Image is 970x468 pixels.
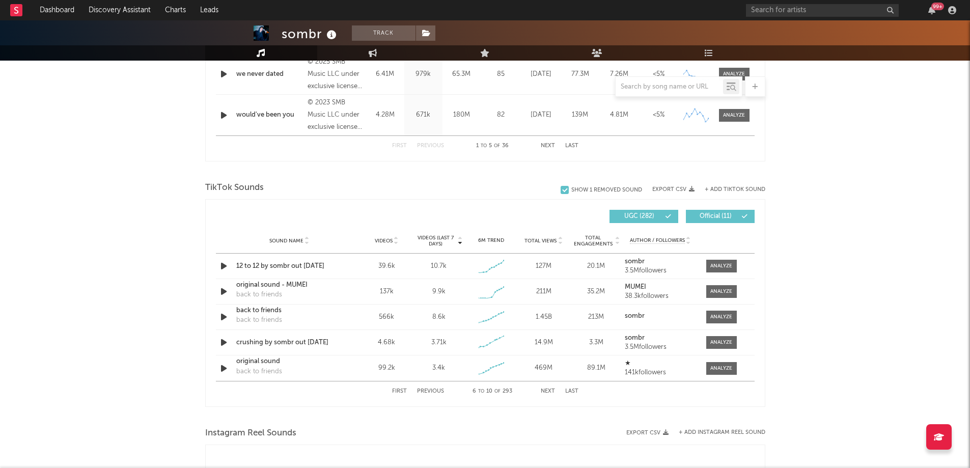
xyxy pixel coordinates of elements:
div: 82 [483,110,519,120]
div: 141k followers [625,369,696,376]
div: 211M [520,287,567,297]
div: sombr [282,25,339,42]
div: 14.9M [520,338,567,348]
span: of [494,144,500,148]
div: 3.4k [432,363,445,373]
div: 38.3k followers [625,293,696,300]
strong: sombr [625,313,645,319]
div: 10.7k [431,261,447,271]
span: Official ( 11 ) [692,213,739,219]
span: Sound Name [269,238,303,244]
a: would've been you [236,110,303,120]
span: Author / Followers [630,237,685,244]
button: + Add TikTok Sound [695,187,765,192]
button: + Add Instagram Reel Sound [679,430,765,435]
strong: MUMEI [625,284,646,290]
div: 4.28M [369,110,402,120]
div: 1.45B [520,312,567,322]
div: 127M [520,261,567,271]
div: 6M Trend [467,237,515,244]
div: 8.6k [432,312,446,322]
div: Show 1 Removed Sound [571,187,642,194]
input: Search for artists [746,4,899,17]
div: 4.68k [363,338,410,348]
span: UGC ( 282 ) [616,213,663,219]
div: + Add Instagram Reel Sound [669,430,765,435]
button: Official(11) [686,210,755,223]
div: back to friends [236,315,282,325]
a: sombr [625,258,696,265]
a: sombr [625,335,696,342]
div: 89.1M [572,363,620,373]
div: 7.26M [602,69,636,79]
a: ★ [625,360,696,367]
div: back to friends [236,367,282,377]
div: 3.3M [572,338,620,348]
button: Last [565,389,578,394]
button: Export CSV [626,430,669,436]
div: 139M [563,110,597,120]
div: 979k [407,69,440,79]
a: back to friends [236,306,343,316]
div: 85 [483,69,519,79]
a: 12 to 12 by sombr out [DATE] [236,261,343,271]
span: Total Views [524,238,557,244]
strong: sombr [625,335,645,341]
div: <5% [642,110,676,120]
input: Search by song name or URL [616,83,723,91]
button: Previous [417,143,444,149]
div: 99 + [931,3,944,10]
div: 469M [520,363,567,373]
button: Next [541,389,555,394]
button: Track [352,25,415,41]
div: © 2025 SMB Music LLC under exclusive license to Warner Records Inc. [308,56,363,93]
span: TikTok Sounds [205,182,264,194]
button: UGC(282) [609,210,678,223]
span: Total Engagements [572,235,614,247]
span: Instagram Reel Sounds [205,427,296,439]
div: 39.6k [363,261,410,271]
a: we never dated [236,69,303,79]
div: 6 10 293 [464,386,520,398]
div: <5% [642,69,676,79]
div: 137k [363,287,410,297]
span: to [478,389,484,394]
div: 99.2k [363,363,410,373]
a: original sound [236,356,343,367]
div: 65.3M [445,69,478,79]
a: sombr [625,313,696,320]
div: 20.1M [572,261,620,271]
div: 566k [363,312,410,322]
button: Last [565,143,578,149]
button: Previous [417,389,444,394]
span: to [481,144,487,148]
button: 99+ [928,6,935,14]
div: 3.5M followers [625,344,696,351]
div: 4.81M [602,110,636,120]
div: 35.2M [572,287,620,297]
button: Next [541,143,555,149]
button: First [392,143,407,149]
div: back to friends [236,290,282,300]
a: MUMEI [625,284,696,291]
div: 213M [572,312,620,322]
a: crushing by sombr out [DATE] [236,338,343,348]
button: First [392,389,407,394]
div: © 2023 SMB Music LLC under exclusive license to Warner Records Inc. [308,97,363,133]
div: original sound - MUMEI [236,280,343,290]
div: 3.71k [431,338,447,348]
strong: sombr [625,258,645,265]
span: Videos [375,238,393,244]
div: 180M [445,110,478,120]
div: [DATE] [524,69,558,79]
button: Export CSV [652,186,695,192]
div: 9.9k [432,287,446,297]
span: Videos (last 7 days) [415,235,456,247]
span: of [494,389,501,394]
button: + Add TikTok Sound [705,187,765,192]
